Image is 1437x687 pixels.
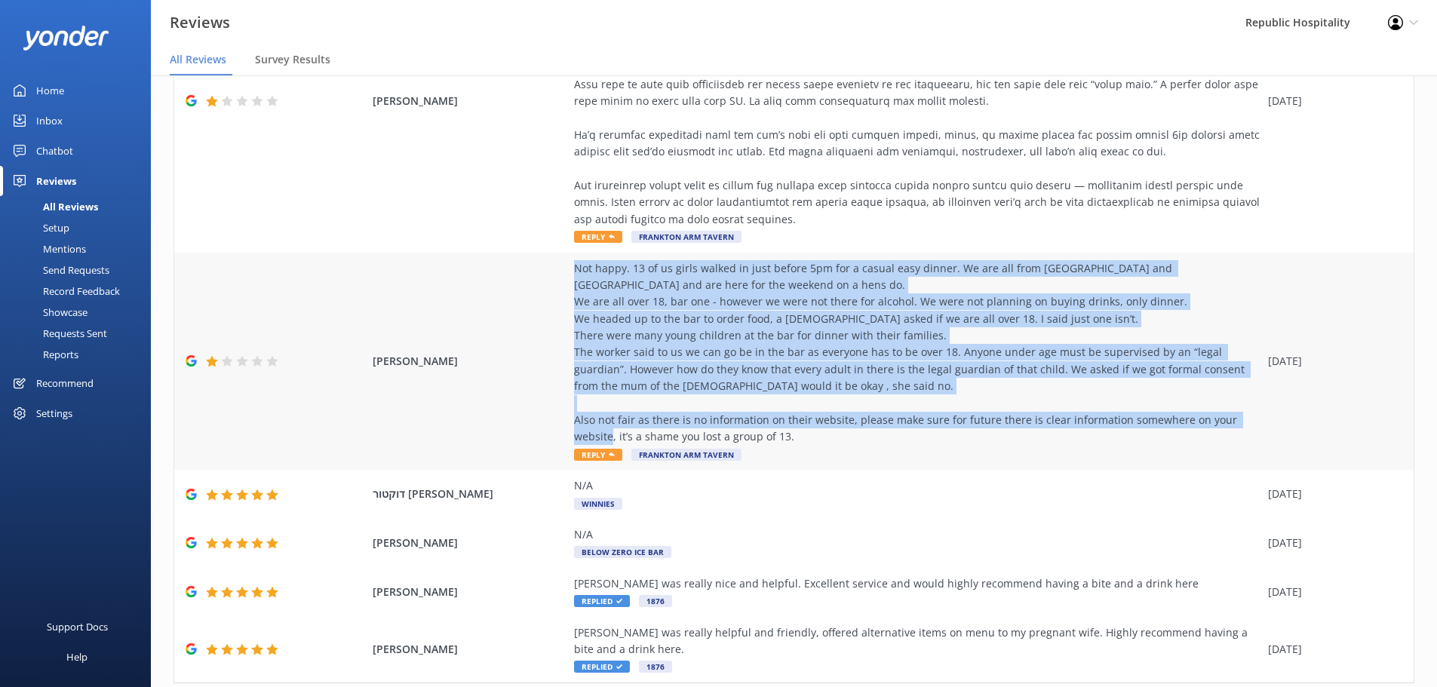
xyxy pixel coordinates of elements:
div: Help [66,642,88,672]
span: Replied [574,595,630,607]
h3: Reviews [170,11,230,35]
div: [DATE] [1268,641,1395,658]
div: Send Requests [9,259,109,281]
div: Record Feedback [9,281,120,302]
div: [DATE] [1268,93,1395,109]
div: Support Docs [47,612,108,642]
span: דוקטור [PERSON_NAME] [373,486,567,502]
span: Survey Results [255,52,330,67]
div: [DATE] [1268,535,1395,551]
div: Showcase [9,302,88,323]
a: Showcase [9,302,151,323]
div: [PERSON_NAME] was really helpful and friendly, offered alternative items on menu to my pregnant w... [574,624,1260,658]
span: [PERSON_NAME] [373,353,567,370]
a: Requests Sent [9,323,151,344]
span: All Reviews [170,52,226,67]
span: Winnies [574,498,622,510]
div: Setup [9,217,69,238]
div: [PERSON_NAME] was really nice and helpful. Excellent service and would highly recommend having a ... [574,575,1260,592]
a: Record Feedback [9,281,151,302]
div: Not happy. 13 of us girls walked in just before 5pm for a casual easy dinner. We are all from [GE... [574,260,1260,446]
span: [PERSON_NAME] [373,535,567,551]
span: 1876 [639,661,672,673]
span: [PERSON_NAME] [373,641,567,658]
div: Inbox [36,106,63,136]
a: Setup [9,217,151,238]
div: Reviews [36,166,76,196]
span: [PERSON_NAME] [373,584,567,600]
a: Send Requests [9,259,151,281]
div: [DATE] [1268,353,1395,370]
span: Reply [574,449,622,461]
span: Reply [574,231,622,243]
a: All Reviews [9,196,151,217]
div: Requests Sent [9,323,107,344]
a: Reports [9,344,151,365]
div: [DATE] [1268,584,1395,600]
div: All Reviews [9,196,98,217]
div: Recommend [36,368,94,398]
img: yonder-white-logo.png [23,26,109,51]
span: Frankton Arm Tavern [631,449,742,461]
a: Mentions [9,238,151,259]
div: Chatbot [36,136,73,166]
div: Settings [36,398,72,428]
div: N/A [574,526,1260,543]
div: [DATE] [1268,486,1395,502]
div: Reports [9,344,78,365]
span: [PERSON_NAME] [373,93,567,109]
span: 1876 [639,595,672,607]
div: Mentions [9,238,86,259]
div: N/A [574,477,1260,494]
div: Home [36,75,64,106]
span: Replied [574,661,630,673]
span: Frankton Arm Tavern [631,231,742,243]
span: Below Zero Ice Bar [574,546,671,558]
